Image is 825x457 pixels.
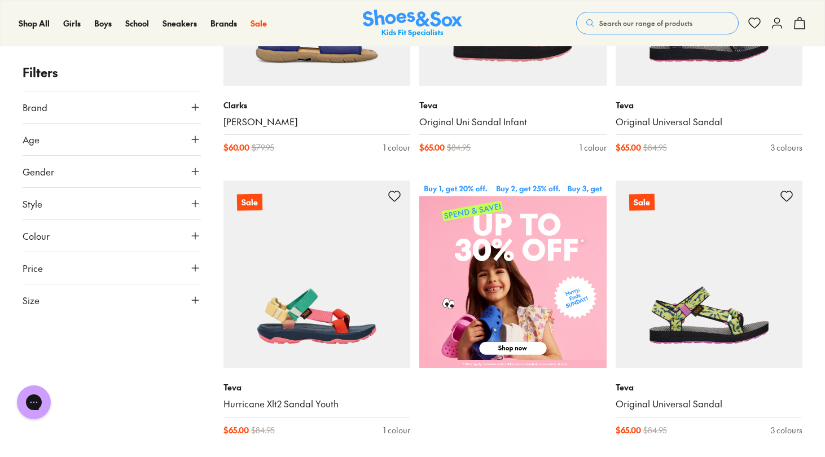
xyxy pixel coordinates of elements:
[616,142,641,153] span: $ 65.00
[223,142,249,153] span: $ 60.00
[23,197,42,210] span: Style
[419,116,607,128] a: Original Uni Sandal Infant
[629,194,654,211] p: Sale
[23,188,201,219] button: Style
[616,381,803,393] p: Teva
[251,17,267,29] a: Sale
[223,398,411,410] a: Hurricane Xlt2 Sandal Youth
[23,156,201,187] button: Gender
[616,181,803,368] a: Sale
[23,100,47,114] span: Brand
[23,229,50,243] span: Colour
[419,99,607,111] p: Teva
[771,424,802,436] div: 3 colours
[576,12,739,34] button: Search our range of products
[419,181,607,368] img: SNS_WEBASSETS_CategoryWidget_2560x2560_d4358fa4-32b4-4c90-932d-b6c75ae0f3ec.png
[580,142,607,153] div: 1 colour
[223,181,411,368] a: Sale
[447,142,471,153] span: $ 84.95
[94,17,112,29] a: Boys
[11,381,56,423] iframe: Gorgias live chat messenger
[163,17,197,29] a: Sneakers
[643,142,667,153] span: $ 84.95
[236,193,263,212] p: Sale
[23,220,201,252] button: Colour
[616,398,803,410] a: Original Universal Sandal
[210,17,237,29] a: Brands
[599,18,692,28] span: Search our range of products
[223,116,411,128] a: [PERSON_NAME]
[223,99,411,111] p: Clarks
[251,424,275,436] span: $ 84.95
[616,424,641,436] span: $ 65.00
[23,124,201,155] button: Age
[383,142,410,153] div: 1 colour
[23,63,201,82] p: Filters
[771,142,802,153] div: 3 colours
[23,133,40,146] span: Age
[23,165,54,178] span: Gender
[643,424,667,436] span: $ 84.95
[23,284,201,316] button: Size
[23,261,43,275] span: Price
[616,99,803,111] p: Teva
[23,293,40,307] span: Size
[63,17,81,29] a: Girls
[383,424,410,436] div: 1 colour
[223,424,249,436] span: $ 65.00
[19,17,50,29] a: Shop All
[223,381,411,393] p: Teva
[363,10,462,37] img: SNS_Logo_Responsive.svg
[252,142,274,153] span: $ 79.95
[125,17,149,29] a: School
[419,142,445,153] span: $ 65.00
[23,252,201,284] button: Price
[616,116,803,128] a: Original Universal Sandal
[23,91,201,123] button: Brand
[363,10,462,37] a: Shoes & Sox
